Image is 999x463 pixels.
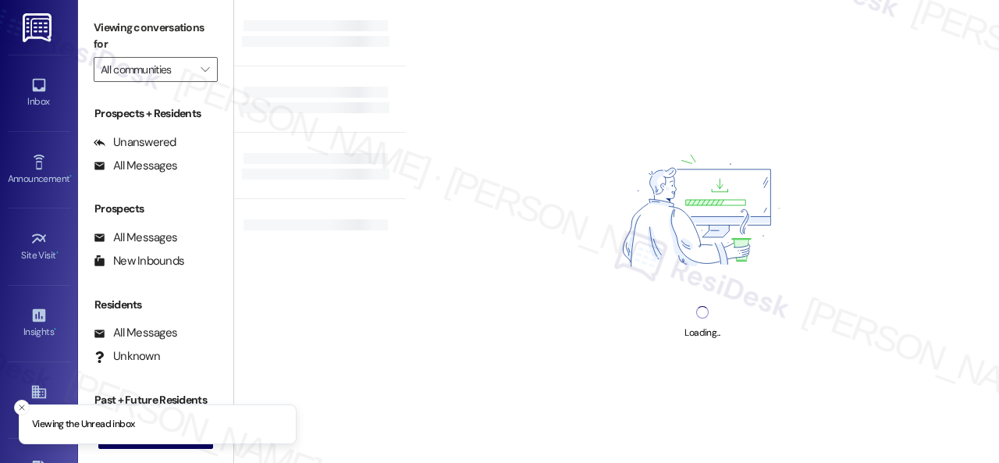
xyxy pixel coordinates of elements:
[684,325,720,341] div: Loading...
[101,57,193,82] input: All communities
[94,253,184,269] div: New Inbounds
[94,158,177,174] div: All Messages
[8,72,70,114] a: Inbox
[78,201,233,217] div: Prospects
[78,297,233,313] div: Residents
[94,325,177,341] div: All Messages
[56,248,59,258] span: •
[14,400,30,415] button: Close toast
[23,13,55,42] img: ResiDesk Logo
[94,16,218,57] label: Viewing conversations for
[32,418,134,432] p: Viewing the Unread inbox
[69,171,72,182] span: •
[54,324,56,335] span: •
[8,379,70,421] a: Buildings
[78,105,233,122] div: Prospects + Residents
[94,134,176,151] div: Unanswered
[8,226,70,268] a: Site Visit •
[78,392,233,408] div: Past + Future Residents
[94,230,177,246] div: All Messages
[8,302,70,344] a: Insights •
[201,63,209,76] i: 
[94,348,160,365] div: Unknown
